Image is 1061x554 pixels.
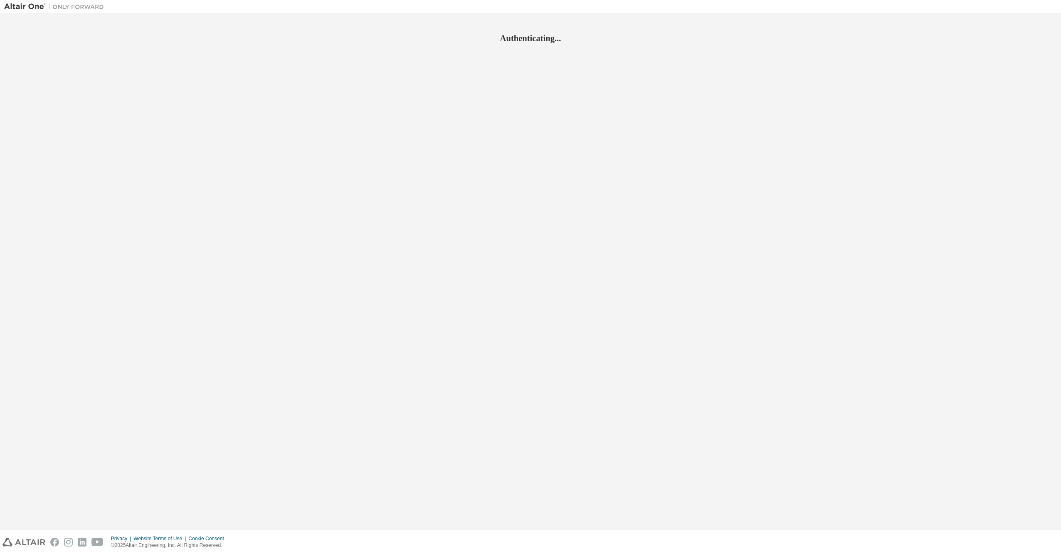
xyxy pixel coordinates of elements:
[111,535,133,542] div: Privacy
[78,538,86,547] img: linkedin.svg
[4,2,108,11] img: Altair One
[2,538,45,547] img: altair_logo.svg
[50,538,59,547] img: facebook.svg
[4,33,1057,44] h2: Authenticating...
[64,538,73,547] img: instagram.svg
[188,535,229,542] div: Cookie Consent
[91,538,104,547] img: youtube.svg
[133,535,188,542] div: Website Terms of Use
[111,542,229,549] p: © 2025 Altair Engineering, Inc. All Rights Reserved.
